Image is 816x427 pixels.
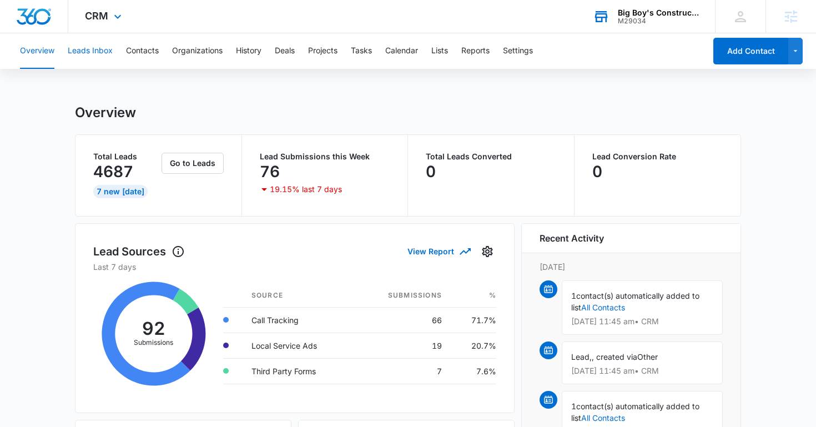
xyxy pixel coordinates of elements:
[431,33,448,69] button: Lists
[540,232,604,245] h6: Recent Activity
[93,185,148,198] div: 7 New [DATE]
[618,17,699,25] div: account id
[172,33,223,69] button: Organizations
[93,163,133,180] p: 4687
[451,358,496,384] td: 7.6%
[571,401,576,411] span: 1
[713,38,788,64] button: Add Contact
[407,242,470,261] button: View Report
[93,243,185,260] h1: Lead Sources
[571,291,699,312] span: contact(s) automatically added to list
[461,33,490,69] button: Reports
[354,333,451,358] td: 19
[571,367,713,375] p: [DATE] 11:45 am • CRM
[478,243,496,260] button: Settings
[260,153,390,160] p: Lead Submissions this Week
[426,153,556,160] p: Total Leads Converted
[385,33,418,69] button: Calendar
[243,333,355,358] td: Local Service Ads
[426,163,436,180] p: 0
[308,33,338,69] button: Projects
[451,333,496,358] td: 20.7%
[351,33,372,69] button: Tasks
[581,413,625,423] a: All Contacts
[75,104,136,121] h1: Overview
[571,401,699,423] span: contact(s) automatically added to list
[571,318,713,325] p: [DATE] 11:45 am • CRM
[162,158,224,168] a: Go to Leads
[243,284,355,308] th: Source
[68,33,113,69] button: Leads Inbox
[592,163,602,180] p: 0
[270,185,342,193] p: 19.15% last 7 days
[93,261,496,273] p: Last 7 days
[618,8,699,17] div: account name
[354,307,451,333] td: 66
[243,358,355,384] td: Third Party Forms
[162,153,224,174] button: Go to Leads
[592,352,637,361] span: , created via
[540,261,723,273] p: [DATE]
[571,352,592,361] span: Lead,
[275,33,295,69] button: Deals
[354,358,451,384] td: 7
[85,10,108,22] span: CRM
[260,163,280,180] p: 76
[637,352,658,361] span: Other
[592,153,723,160] p: Lead Conversion Rate
[236,33,261,69] button: History
[571,291,576,300] span: 1
[126,33,159,69] button: Contacts
[93,153,159,160] p: Total Leads
[243,307,355,333] td: Call Tracking
[20,33,54,69] button: Overview
[451,284,496,308] th: %
[451,307,496,333] td: 71.7%
[354,284,451,308] th: Submissions
[581,303,625,312] a: All Contacts
[503,33,533,69] button: Settings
